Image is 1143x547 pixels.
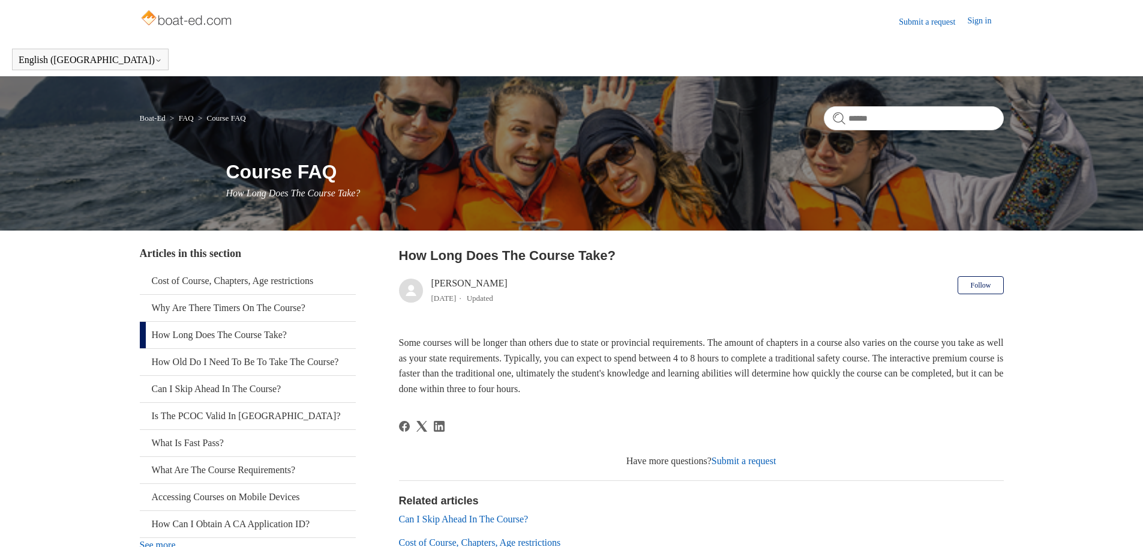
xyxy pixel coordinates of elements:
a: How Can I Obtain A CA Application ID? [140,511,356,537]
h2: How Long Does The Course Take? [399,246,1004,265]
time: 03/21/2024, 12:28 [431,294,457,303]
a: Course FAQ [207,113,246,122]
li: Updated [467,294,493,303]
a: How Long Does The Course Take? [140,322,356,348]
p: Some courses will be longer than others due to state or provincial requirements. The amount of ch... [399,335,1004,396]
a: Can I Skip Ahead In The Course? [399,514,529,524]
a: Submit a request [712,456,776,466]
a: What Is Fast Pass? [140,430,356,456]
div: Live chat [1103,507,1134,538]
li: Course FAQ [196,113,246,122]
li: FAQ [167,113,196,122]
svg: Share this page on Facebook [399,421,410,432]
li: Boat-Ed [140,113,168,122]
a: Facebook [399,421,410,432]
a: Submit a request [899,16,967,28]
svg: Share this page on X Corp [416,421,427,432]
a: Is The PCOC Valid In [GEOGRAPHIC_DATA]? [140,403,356,429]
a: Cost of Course, Chapters, Age restrictions [140,268,356,294]
div: Have more questions? [399,454,1004,468]
a: What Are The Course Requirements? [140,457,356,483]
a: How Old Do I Need To Be To Take The Course? [140,349,356,375]
span: Articles in this section [140,247,241,259]
a: X Corp [416,421,427,432]
a: LinkedIn [434,421,445,432]
input: Search [824,106,1004,130]
svg: Share this page on LinkedIn [434,421,445,432]
div: [PERSON_NAME] [431,276,508,305]
a: FAQ [179,113,194,122]
h1: Course FAQ [226,157,1004,186]
a: Sign in [967,14,1003,29]
span: How Long Does The Course Take? [226,188,361,198]
a: Why Are There Timers On The Course? [140,295,356,321]
button: Follow Article [958,276,1003,294]
a: Accessing Courses on Mobile Devices [140,484,356,510]
a: Can I Skip Ahead In The Course? [140,376,356,402]
h2: Related articles [399,493,1004,509]
button: English ([GEOGRAPHIC_DATA]) [19,55,162,65]
img: Boat-Ed Help Center home page [140,7,235,31]
a: Boat-Ed [140,113,166,122]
